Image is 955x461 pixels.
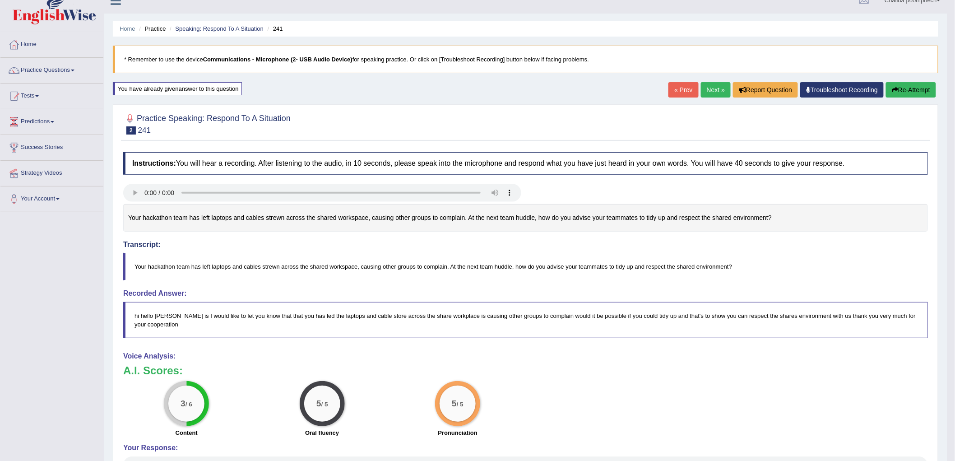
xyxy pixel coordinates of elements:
[123,152,928,175] h4: You will hear a recording. After listening to the audio, in 10 seconds, please speak into the mic...
[800,82,884,98] a: Troubleshoot Recording
[176,428,198,437] label: Content
[181,399,185,409] big: 3
[138,126,151,135] small: 241
[886,82,936,98] button: Re-Attempt
[126,126,136,135] span: 2
[0,58,103,80] a: Practice Questions
[113,82,242,95] div: You have already given answer to this question
[113,46,938,73] blockquote: * Remember to use the device for speaking practice. Or click on [Troubleshoot Recording] button b...
[265,24,283,33] li: 241
[0,186,103,209] a: Your Account
[123,302,928,338] blockquote: hi hello [PERSON_NAME] is I would like to let you know that that you has led the laptops and cabl...
[123,364,183,377] b: A.I. Scores:
[132,159,176,167] b: Instructions:
[0,109,103,132] a: Predictions
[123,204,928,232] div: Your hackathon team has left laptops and cables strewn across the shared workspace, causing other...
[0,161,103,183] a: Strategy Videos
[120,25,135,32] a: Home
[457,401,464,408] small: / 5
[733,82,798,98] button: Report Question
[438,428,477,437] label: Pronunciation
[175,25,264,32] a: Speaking: Respond To A Situation
[305,428,339,437] label: Oral fluency
[137,24,166,33] li: Practice
[0,135,103,158] a: Success Stories
[0,32,103,55] a: Home
[123,253,928,280] blockquote: Your hackathon team has left laptops and cables strewn across the shared workspace, causing other...
[185,401,192,408] small: / 6
[203,56,352,63] b: Communications - Microphone (2- USB Audio Device)
[668,82,698,98] a: « Prev
[316,399,321,409] big: 5
[701,82,731,98] a: Next »
[452,399,457,409] big: 5
[123,444,928,452] h4: Your Response:
[123,352,928,360] h4: Voice Analysis:
[321,401,328,408] small: / 5
[123,112,291,135] h2: Practice Speaking: Respond To A Situation
[0,84,103,106] a: Tests
[123,289,928,298] h4: Recorded Answer:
